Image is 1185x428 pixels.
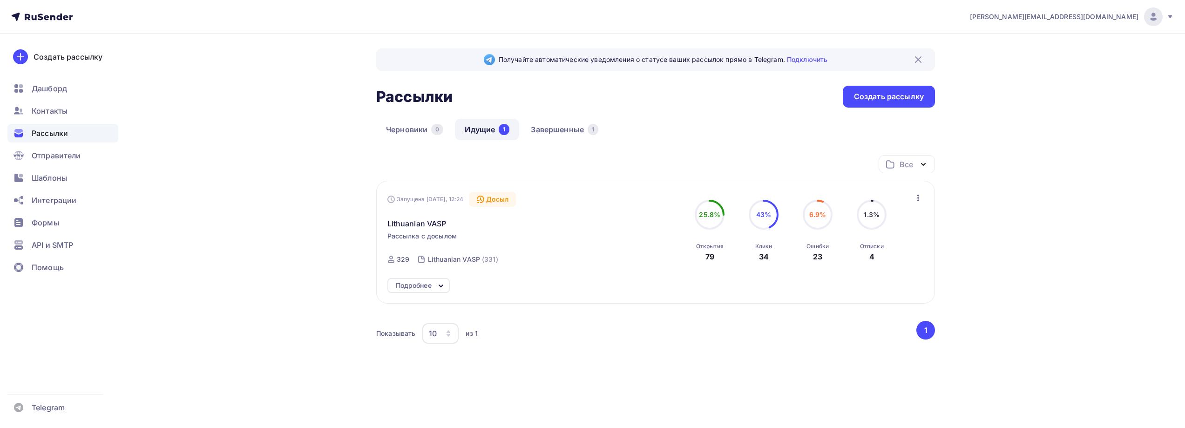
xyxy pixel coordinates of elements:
span: Интеграции [32,195,76,206]
div: Клики [755,243,772,250]
span: Помощь [32,262,64,273]
span: Получайте автоматические уведомления о статусе ваших рассылок прямо в Telegram. [499,55,827,64]
a: Отправители [7,146,118,165]
a: Завершенные1 [521,119,608,140]
span: Контакты [32,105,68,116]
h2: Рассылки [376,88,453,106]
div: Отписки [860,243,884,250]
a: Дашборд [7,79,118,98]
div: 23 [813,251,822,262]
div: 1 [588,124,598,135]
span: Шаблоны [32,172,67,183]
div: Все [900,159,913,170]
button: Go to page 1 [916,321,935,340]
div: (331) [482,255,498,264]
button: Все [879,155,935,173]
div: 79 [705,251,714,262]
span: [PERSON_NAME][EMAIL_ADDRESS][DOMAIN_NAME] [970,12,1138,21]
span: Формы [32,217,59,228]
div: Показывать [376,329,415,338]
a: Шаблоны [7,169,118,187]
a: [PERSON_NAME][EMAIL_ADDRESS][DOMAIN_NAME] [970,7,1174,26]
a: Контакты [7,102,118,120]
a: Подключить [787,55,827,63]
div: Lithuanian VASP [428,255,480,264]
span: Отправители [32,150,81,161]
ul: Pagination [915,321,935,340]
div: Запущена [DATE], 12:24 [387,196,464,203]
div: Ошибки [806,243,829,250]
span: 43% [756,211,771,218]
span: 25.8% [699,211,720,218]
div: Создать рассылку [854,91,924,102]
span: Lithuanian VASP [387,218,447,229]
div: из 1 [466,329,478,338]
span: Дашборд [32,83,67,94]
a: Рассылки [7,124,118,143]
span: Рассылка с досылом [387,231,457,241]
div: Подробнее [396,280,432,291]
span: Telegram [32,402,65,413]
div: 0 [431,124,443,135]
div: 34 [759,251,769,262]
div: Создать рассылку [34,51,102,62]
a: Идущие1 [455,119,519,140]
span: API и SMTP [32,239,73,251]
div: Досыл [469,192,516,207]
button: 10 [422,323,459,344]
a: Lithuanian VASP (331) [427,252,499,267]
span: 1.3% [864,211,880,218]
a: Формы [7,213,118,232]
div: 329 [397,255,409,264]
div: 1 [499,124,509,135]
span: Рассылки [32,128,68,139]
span: 6.9% [809,211,826,218]
div: Открытия [696,243,724,250]
div: 10 [429,328,437,339]
div: 4 [869,251,874,262]
img: Telegram [484,54,495,65]
a: Черновики0 [376,119,453,140]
